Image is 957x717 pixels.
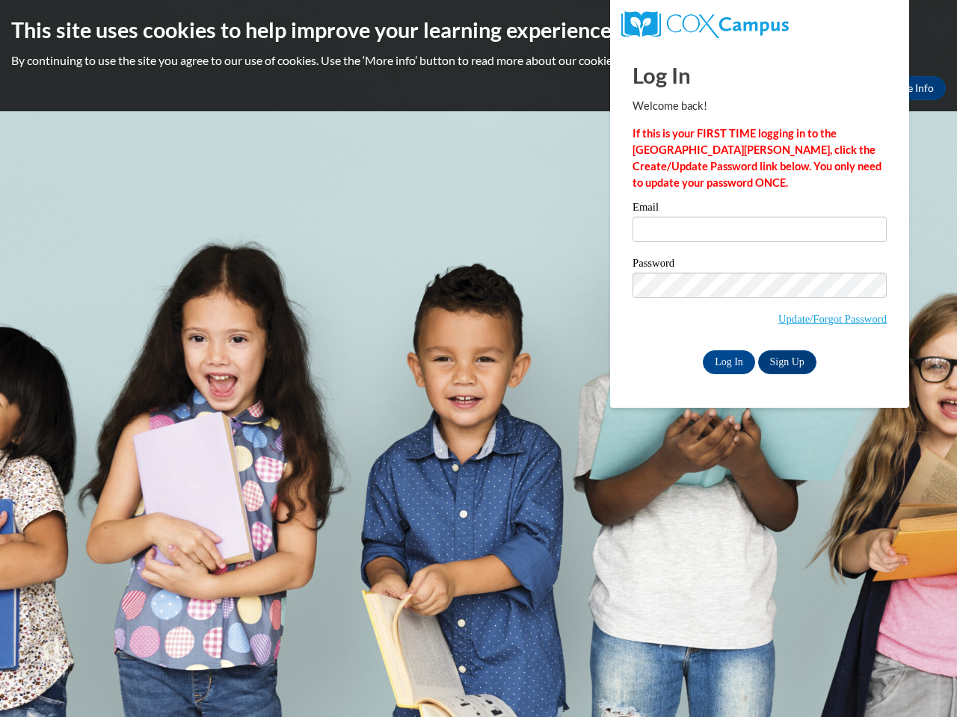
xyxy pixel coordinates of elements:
p: By continuing to use the site you agree to our use of cookies. Use the ‘More info’ button to read... [11,52,946,69]
img: COX Campus [621,11,789,38]
a: Update/Forgot Password [778,313,887,325]
strong: If this is your FIRST TIME logging in to the [GEOGRAPHIC_DATA][PERSON_NAME], click the Create/Upd... [633,127,881,189]
label: Email [633,202,887,217]
h2: This site uses cookies to help improve your learning experience. [11,15,946,45]
h1: Log In [633,60,887,90]
label: Password [633,258,887,273]
a: More Info [876,76,946,100]
a: Sign Up [758,350,816,374]
input: Log In [703,350,755,374]
p: Welcome back! [633,98,887,114]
